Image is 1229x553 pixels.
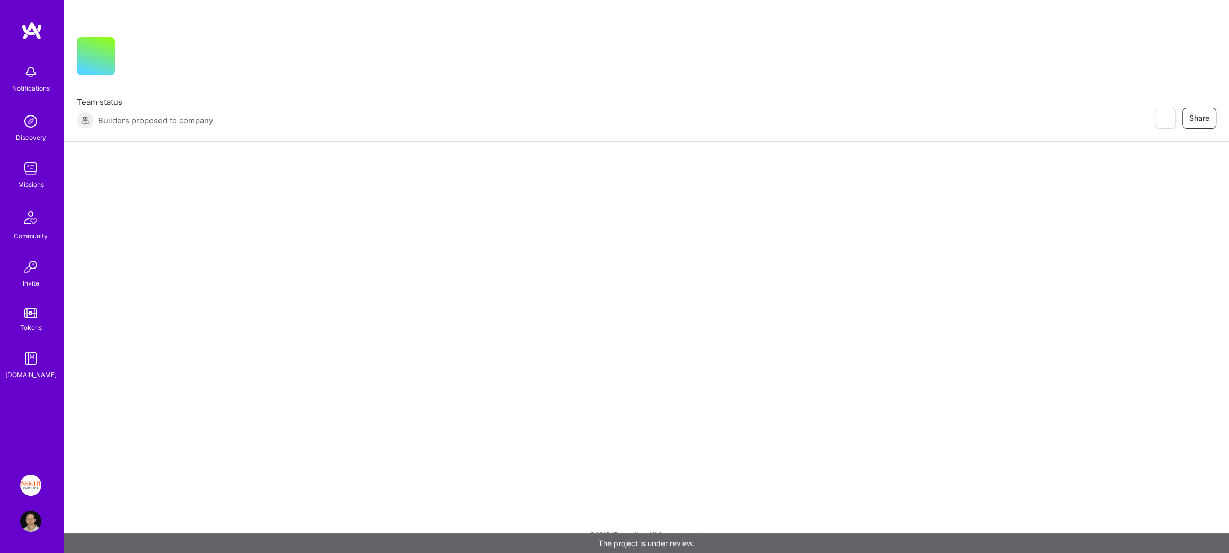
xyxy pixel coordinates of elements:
[20,158,41,179] img: teamwork
[16,132,46,143] div: Discovery
[14,230,48,242] div: Community
[1189,113,1209,123] span: Share
[24,308,37,318] img: tokens
[1182,108,1216,129] button: Share
[20,256,41,278] img: Invite
[20,348,41,369] img: guide book
[64,533,1229,553] div: The project is under review.
[20,475,41,496] img: Insight Partners: Data & AI - Sourcing
[1161,114,1169,122] i: icon EyeClosed
[12,83,50,94] div: Notifications
[17,475,44,496] a: Insight Partners: Data & AI - Sourcing
[20,111,41,132] img: discovery
[5,369,57,380] div: [DOMAIN_NAME]
[21,21,42,40] img: logo
[98,115,213,126] span: Builders proposed to company
[18,179,44,190] div: Missions
[77,112,94,129] img: Builders proposed to company
[128,54,136,63] i: icon CompanyGray
[18,205,43,230] img: Community
[23,278,39,289] div: Invite
[20,61,41,83] img: bell
[17,511,44,532] a: User Avatar
[20,322,42,333] div: Tokens
[20,511,41,532] img: User Avatar
[77,96,213,108] span: Team status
